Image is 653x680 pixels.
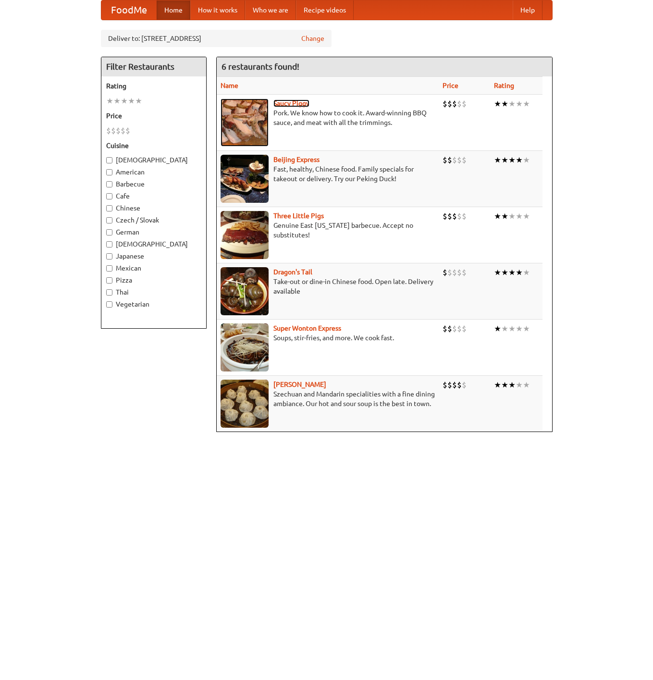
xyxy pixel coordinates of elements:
li: ★ [135,96,142,106]
a: Change [301,34,324,43]
li: $ [457,211,462,222]
input: Cafe [106,193,112,199]
li: $ [452,155,457,165]
li: ★ [516,380,523,390]
img: dragon.jpg [221,267,269,315]
a: Rating [494,82,514,89]
a: Dragon's Tail [273,268,312,276]
li: $ [443,323,447,334]
li: ★ [508,211,516,222]
p: Genuine East [US_STATE] barbecue. Accept no substitutes! [221,221,435,240]
input: Japanese [106,253,112,260]
label: Chinese [106,203,201,213]
h5: Cuisine [106,141,201,150]
li: $ [457,380,462,390]
li: ★ [523,99,530,109]
li: ★ [494,323,501,334]
input: Chinese [106,205,112,211]
li: ★ [508,323,516,334]
input: Pizza [106,277,112,284]
a: Home [157,0,190,20]
p: Szechuan and Mandarin specialities with a fine dining ambiance. Our hot and sour soup is the best... [221,389,435,408]
li: $ [106,125,111,136]
li: ★ [501,99,508,109]
li: ★ [516,155,523,165]
li: ★ [494,99,501,109]
li: $ [462,211,467,222]
ng-pluralize: 6 restaurants found! [222,62,299,71]
label: Barbecue [106,179,201,189]
a: Saucy Piggy [273,99,309,107]
li: ★ [508,267,516,278]
label: [DEMOGRAPHIC_DATA] [106,239,201,249]
li: $ [457,323,462,334]
input: German [106,229,112,235]
input: Mexican [106,265,112,272]
label: Pizza [106,275,201,285]
input: Vegetarian [106,301,112,308]
h5: Price [106,111,201,121]
li: ★ [501,155,508,165]
input: American [106,169,112,175]
p: Take-out or dine-in Chinese food. Open late. Delivery available [221,277,435,296]
li: ★ [501,323,508,334]
li: $ [452,380,457,390]
li: $ [452,323,457,334]
li: ★ [508,99,516,109]
li: ★ [523,211,530,222]
h4: Filter Restaurants [101,57,206,76]
li: $ [452,99,457,109]
li: ★ [523,267,530,278]
li: ★ [501,267,508,278]
li: $ [116,125,121,136]
li: ★ [494,211,501,222]
li: $ [111,125,116,136]
li: ★ [494,267,501,278]
li: $ [462,99,467,109]
li: $ [452,267,457,278]
label: Japanese [106,251,201,261]
li: ★ [516,99,523,109]
li: $ [443,155,447,165]
li: ★ [523,155,530,165]
li: ★ [501,380,508,390]
li: ★ [508,380,516,390]
h5: Rating [106,81,201,91]
li: $ [462,267,467,278]
label: Cafe [106,191,201,201]
label: Czech / Slovak [106,215,201,225]
li: $ [447,155,452,165]
li: $ [443,211,447,222]
div: Deliver to: [STREET_ADDRESS] [101,30,332,47]
li: $ [457,99,462,109]
input: [DEMOGRAPHIC_DATA] [106,241,112,247]
img: littlepigs.jpg [221,211,269,259]
a: Name [221,82,238,89]
label: Vegetarian [106,299,201,309]
li: ★ [121,96,128,106]
img: saucy.jpg [221,99,269,147]
li: ★ [106,96,113,106]
li: ★ [516,323,523,334]
img: superwonton.jpg [221,323,269,371]
li: ★ [501,211,508,222]
label: German [106,227,201,237]
li: $ [447,380,452,390]
li: ★ [113,96,121,106]
li: ★ [508,155,516,165]
li: $ [447,99,452,109]
li: $ [452,211,457,222]
label: Mexican [106,263,201,273]
b: [PERSON_NAME] [273,381,326,388]
li: ★ [523,380,530,390]
li: $ [121,125,125,136]
input: Barbecue [106,181,112,187]
li: $ [447,323,452,334]
a: Super Wonton Express [273,324,341,332]
label: American [106,167,201,177]
li: ★ [494,155,501,165]
label: Thai [106,287,201,297]
li: ★ [128,96,135,106]
a: How it works [190,0,245,20]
